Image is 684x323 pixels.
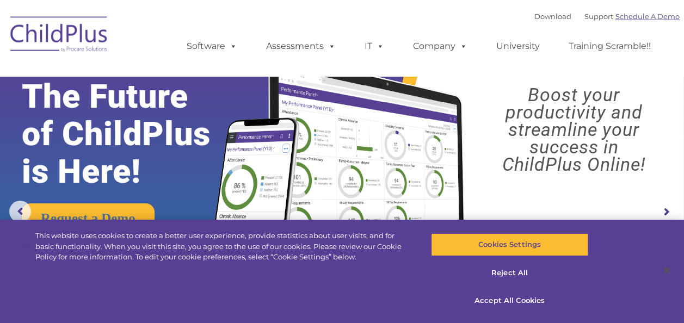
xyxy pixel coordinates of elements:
[354,35,395,57] a: IT
[485,35,551,57] a: University
[35,231,410,263] div: This website uses cookies to create a better user experience, provide statistics about user visit...
[558,35,662,57] a: Training Scramble!!
[22,78,240,190] rs-layer: The Future of ChildPlus is Here!
[151,72,184,80] span: Last name
[402,35,478,57] a: Company
[615,12,680,21] a: Schedule A Demo
[176,35,248,57] a: Software
[431,262,588,284] button: Reject All
[472,86,675,173] rs-layer: Boost your productivity and streamline your success in ChildPlus Online!
[534,12,680,21] font: |
[584,12,613,21] a: Support
[655,258,679,282] button: Close
[151,116,198,125] span: Phone number
[5,9,114,63] img: ChildPlus by Procare Solutions
[22,203,155,233] a: Request a Demo
[431,233,588,256] button: Cookies Settings
[255,35,347,57] a: Assessments
[431,289,588,312] button: Accept All Cookies
[534,12,571,21] a: Download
